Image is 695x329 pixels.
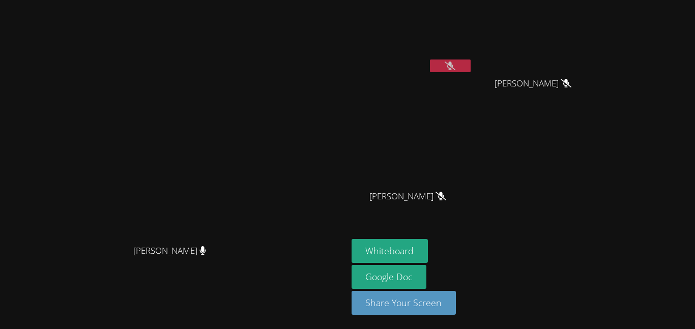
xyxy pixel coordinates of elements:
[133,244,206,258] span: [PERSON_NAME]
[495,76,571,91] span: [PERSON_NAME]
[352,239,428,263] button: Whiteboard
[352,291,456,315] button: Share Your Screen
[369,189,446,204] span: [PERSON_NAME]
[352,265,427,289] a: Google Doc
